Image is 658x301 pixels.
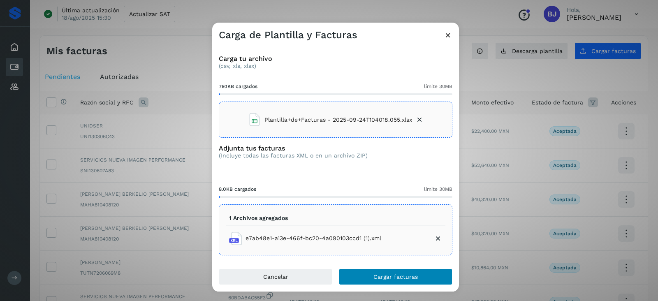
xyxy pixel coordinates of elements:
[219,185,256,193] span: 8.0KB cargados
[339,269,452,285] button: Cargar facturas
[424,185,452,193] span: límite 30MB
[229,215,288,222] p: 1 Archivos agregados
[263,274,288,280] span: Cancelar
[219,55,452,63] h3: Carga tu archivo
[219,269,332,285] button: Cancelar
[219,152,368,159] p: (Incluye todas las facturas XML o en un archivo ZIP)
[424,83,452,90] span: límite 30MB
[264,116,412,124] span: Plantilla+de+Facturas - 2025-09-24T104018.055.xlsx
[246,234,381,243] span: e7ab48e1-a13e-466f-bc20-4a090103ccd1 (1).xml
[219,29,357,41] h3: Carga de Plantilla y Facturas
[373,274,418,280] span: Cargar facturas
[219,63,452,69] p: (csv, xls, xlsx)
[219,83,257,90] span: 79.1KB cargados
[219,144,368,152] h3: Adjunta tus facturas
